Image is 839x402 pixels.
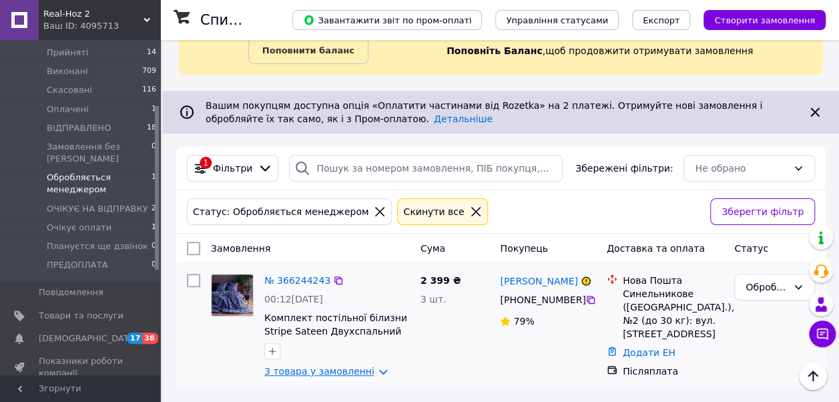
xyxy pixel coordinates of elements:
span: Завантажити звіт по пром-оплаті [303,14,471,26]
div: Статус: Обробляється менеджером [190,204,371,219]
span: 14 [147,47,156,59]
span: [DEMOGRAPHIC_DATA] [39,333,137,345]
span: Статус [734,243,768,254]
span: ВІДПРАВЛЕНО [47,122,111,134]
span: Скасовані [47,84,92,96]
img: Фото товару [212,274,253,315]
span: 3 шт. [421,294,447,305]
span: Оплачені [47,104,89,116]
span: ОЧІКУЄ НА ВІДПРАВКУ [47,203,148,215]
span: Обробляється менеджером [47,172,152,196]
span: Вашим покупцям доступна опція «Оплатити частинами від Rozetka» на 2 платежі. Отримуйте нові замов... [206,100,762,124]
span: 1 [152,222,156,234]
span: Управління статусами [506,15,608,25]
span: Замовлення [211,243,270,254]
a: Комплект постільної білизни Stripe Sateen Двухспальний [264,313,407,337]
span: Товари та послуги [39,310,123,322]
button: Чат з покупцем [809,321,836,347]
span: 00:12[DATE] [264,294,323,305]
div: Синельникове ([GEOGRAPHIC_DATA].), №2 (до 30 кг): вул. [STREET_ADDRESS] [623,287,724,341]
span: 116 [142,84,156,96]
span: Показники роботи компанії [39,355,123,379]
button: Зберегти фільтр [710,198,815,225]
a: Поповнити баланс [248,37,368,64]
span: Доставка та оплата [607,243,705,254]
span: Замовлення без [PERSON_NAME] [47,141,152,165]
div: Cкинути все [400,204,467,219]
span: 1 [152,172,156,196]
span: 38 [142,333,158,344]
span: Збережені фільтри: [575,162,673,175]
button: Наверх [799,362,827,390]
a: Створити замовлення [690,14,826,25]
span: Cума [421,243,445,254]
span: 79% [513,316,534,327]
span: Експорт [643,15,680,25]
span: Прийняті [47,47,88,59]
span: Очікує оплати [47,222,111,234]
div: [PHONE_NUMBER] [497,290,585,309]
a: Додати ЕН [623,347,675,358]
a: [PERSON_NAME] [500,274,577,288]
div: Не обрано [695,161,788,176]
button: Завантажити звіт по пром-оплаті [292,10,482,30]
span: Зберегти фільтр [722,204,804,219]
b: Поповніть Баланс [447,45,543,56]
span: 17 [127,333,142,344]
span: ПРЕДОПЛАТА [47,259,108,271]
div: Нова Пошта [623,274,724,287]
div: Обробляється менеджером [746,280,788,294]
div: Післяплата [623,365,724,378]
input: Пошук за номером замовлення, ПІБ покупця, номером телефону, Email, номером накладної [289,155,562,182]
b: Поповнити баланс [262,45,354,55]
span: Фільтри [213,162,252,175]
span: 0 [152,240,156,252]
span: 2 [152,203,156,215]
span: Real-Hoz 2 [43,8,144,20]
h1: Список замовлень [200,12,336,28]
span: 0 [152,259,156,271]
span: 709 [142,65,156,77]
div: Ваш ID: 4095713 [43,20,160,32]
span: Покупець [500,243,547,254]
span: Плануєтся ще дзвінок [47,240,148,252]
span: Створити замовлення [714,15,815,25]
span: Повідомлення [39,286,103,298]
span: 0 [152,141,156,165]
a: Детальніше [434,114,493,124]
button: Створити замовлення [704,10,826,30]
button: Експорт [632,10,691,30]
span: 2 399 ₴ [421,275,461,286]
a: № 366244243 [264,275,330,286]
a: Фото товару [211,274,254,317]
span: 1 [152,104,156,116]
span: Виконані [47,65,88,77]
button: Управління статусами [495,10,619,30]
a: 3 товара у замовленні [264,366,374,377]
span: 18 [147,122,156,134]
